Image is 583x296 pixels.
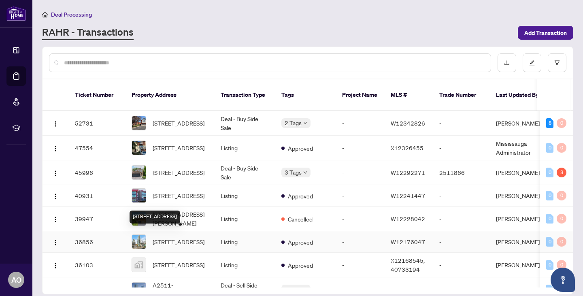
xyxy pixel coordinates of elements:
span: W12176047 [391,238,425,245]
button: download [498,53,516,72]
div: 0 [546,143,553,153]
span: home [42,12,48,17]
th: Project Name [336,79,384,111]
div: 0 [546,191,553,200]
span: Approved [288,192,313,200]
td: Listing [214,253,275,277]
button: Logo [49,212,62,225]
span: AO [11,274,21,285]
img: Logo [52,170,59,177]
th: Tags [275,79,336,111]
td: - [336,253,384,277]
button: edit [523,53,541,72]
td: Deal - Buy Side Sale [214,160,275,185]
span: edit [529,60,535,66]
img: thumbnail-img [132,189,146,202]
button: Logo [49,283,62,296]
div: [STREET_ADDRESS] [130,211,180,224]
td: 39947 [68,207,125,231]
span: down [303,170,307,175]
td: [PERSON_NAME] [489,253,550,277]
td: Listing [214,136,275,160]
td: - [433,253,489,277]
img: thumbnail-img [132,116,146,130]
td: 45996 [68,160,125,185]
span: Approved [288,238,313,247]
td: - [433,111,489,136]
span: Deal Processing [51,11,92,18]
span: 2 Tags [285,118,302,128]
span: filter [554,60,560,66]
td: Listing [214,185,275,207]
th: Last Updated By [489,79,550,111]
span: X12326455 [391,144,423,151]
td: Deal - Buy Side Sale [214,111,275,136]
span: N11966723 [391,286,424,293]
span: [STREET_ADDRESS] [153,237,204,246]
th: Transaction Type [214,79,275,111]
span: [STREET_ADDRESS] [153,168,204,177]
div: 0 [557,260,566,270]
td: [PERSON_NAME] [489,185,550,207]
span: Cancelled [288,215,313,224]
div: 0 [557,237,566,247]
button: Open asap [551,268,575,292]
td: 52731 [68,111,125,136]
span: Approved [288,144,313,153]
td: Listing [214,231,275,253]
button: Logo [49,235,62,248]
div: 0 [546,285,553,294]
td: - [336,207,384,231]
div: 0 [557,118,566,128]
td: 2511866 [433,160,489,185]
td: - [433,185,489,207]
button: Add Transaction [518,26,573,40]
a: RAHR - Transactions [42,26,134,40]
span: [STREET_ADDRESS] [153,191,204,200]
td: [PERSON_NAME] [489,231,550,253]
td: [PERSON_NAME] [489,160,550,185]
img: Logo [52,121,59,127]
div: 0 [546,260,553,270]
img: logo [6,6,26,21]
img: Logo [52,216,59,223]
div: 0 [546,237,553,247]
img: Logo [52,239,59,246]
td: 36103 [68,253,125,277]
td: Listing [214,207,275,231]
img: thumbnail-img [132,235,146,249]
div: 0 [546,168,553,177]
span: W12228042 [391,215,425,222]
td: [PERSON_NAME] [489,207,550,231]
div: 0 [557,143,566,153]
button: filter [548,53,566,72]
img: thumbnail-img [132,141,146,155]
button: Logo [49,166,62,179]
span: [STREET_ADDRESS][PERSON_NAME] [153,210,208,228]
span: W12342826 [391,119,425,127]
td: - [433,136,489,160]
button: Logo [49,141,62,154]
img: thumbnail-img [132,166,146,179]
span: Add Transaction [524,26,567,39]
th: Trade Number [433,79,489,111]
td: 47554 [68,136,125,160]
td: - [336,185,384,207]
th: Property Address [125,79,214,111]
div: 3 [557,168,566,177]
span: Approved [288,261,313,270]
img: Logo [52,145,59,152]
td: - [433,207,489,231]
th: MLS # [384,79,433,111]
img: Logo [52,262,59,269]
img: Logo [52,287,59,294]
td: - [336,111,384,136]
td: 40931 [68,185,125,207]
th: Ticket Number [68,79,125,111]
span: 4 Tags [285,285,302,294]
span: download [504,60,510,66]
button: Logo [49,117,62,130]
span: X12168545, 40733194 [391,257,425,273]
span: [STREET_ADDRESS] [153,260,204,269]
span: [STREET_ADDRESS] [153,119,204,128]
